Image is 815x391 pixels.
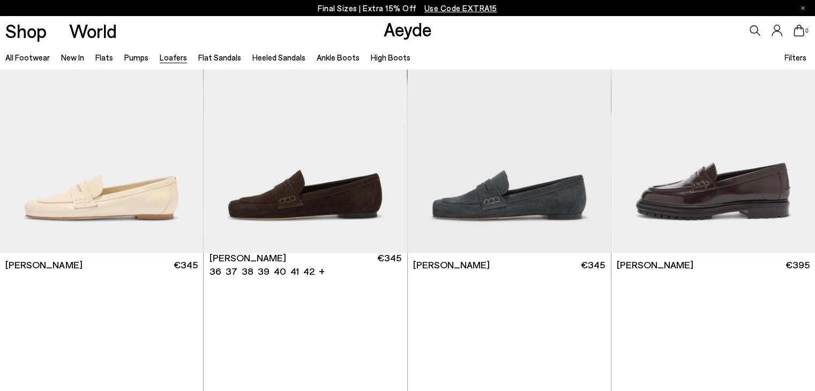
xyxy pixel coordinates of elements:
[384,18,432,40] a: Aeyde
[210,265,221,278] li: 36
[784,52,806,62] span: Filters
[424,3,497,13] span: Navigate to /collections/ss25-final-sizes
[413,258,490,272] span: [PERSON_NAME]
[794,25,804,36] a: 0
[290,265,299,278] li: 41
[377,251,401,278] span: €345
[95,52,113,62] a: Flats
[786,258,810,272] span: €395
[617,258,693,272] span: [PERSON_NAME]
[204,253,407,277] a: [PERSON_NAME] 36 37 38 39 40 41 42 + €345
[226,265,237,278] li: 37
[210,265,311,278] ul: variant
[124,52,148,62] a: Pumps
[318,2,497,15] p: Final Sizes | Extra 15% Off
[317,52,360,62] a: Ankle Boots
[371,52,410,62] a: High Boots
[581,258,605,272] span: €345
[5,52,50,62] a: All Footwear
[174,258,198,272] span: €345
[611,253,815,277] a: [PERSON_NAME] €395
[5,21,47,40] a: Shop
[69,21,117,40] a: World
[319,264,325,278] li: +
[408,253,611,277] a: [PERSON_NAME] €345
[198,52,241,62] a: Flat Sandals
[258,265,270,278] li: 39
[242,265,253,278] li: 38
[160,52,187,62] a: Loafers
[804,28,810,34] span: 0
[5,258,82,272] span: [PERSON_NAME]
[274,265,286,278] li: 40
[303,265,315,278] li: 42
[252,52,305,62] a: Heeled Sandals
[61,52,84,62] a: New In
[210,251,286,265] span: [PERSON_NAME]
